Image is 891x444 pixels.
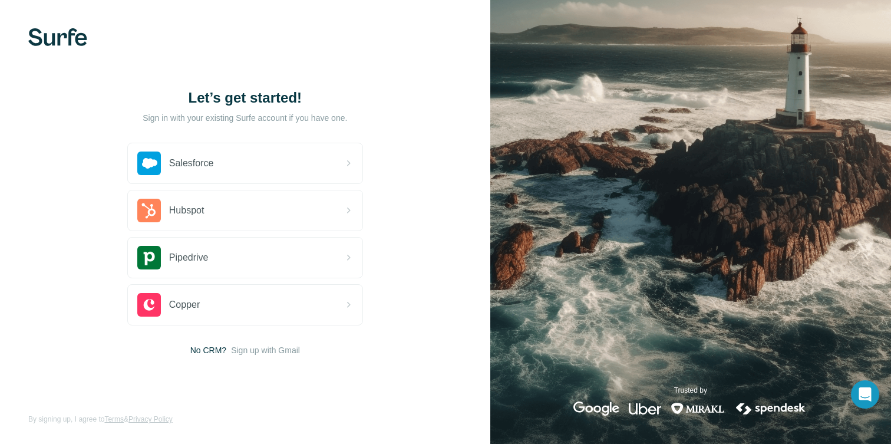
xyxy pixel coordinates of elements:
[28,414,173,425] span: By signing up, I agree to &
[28,28,87,46] img: Surfe's logo
[143,112,347,124] p: Sign in with your existing Surfe account if you have one.
[169,251,209,265] span: Pipedrive
[169,298,200,312] span: Copper
[734,402,807,416] img: spendesk's logo
[137,199,161,222] img: hubspot's logo
[851,380,879,409] div: Open Intercom Messenger
[231,344,300,356] button: Sign up with Gmail
[137,152,161,175] img: salesforce's logo
[629,402,661,416] img: uber's logo
[573,402,619,416] img: google's logo
[169,203,204,218] span: Hubspot
[128,415,173,423] a: Privacy Policy
[671,402,725,416] img: mirakl's logo
[169,156,214,170] span: Salesforce
[104,415,124,423] a: Terms
[190,344,226,356] span: No CRM?
[127,88,363,107] h1: Let’s get started!
[674,385,707,396] p: Trusted by
[137,293,161,317] img: copper's logo
[137,246,161,269] img: pipedrive's logo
